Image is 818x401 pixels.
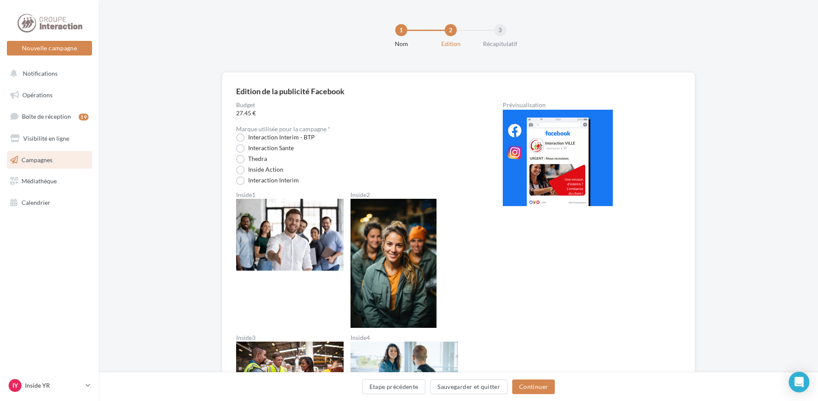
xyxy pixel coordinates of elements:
[236,166,283,174] label: Inside Action
[22,91,52,99] span: Opérations
[236,133,315,142] label: Interaction Interim - BTP
[236,144,294,153] label: Interaction Sante
[362,379,426,394] button: Etape précédente
[236,87,344,95] div: Edition de la publicité Facebook
[473,40,528,48] div: Récapitulatif
[395,24,407,36] div: 1
[236,335,344,341] label: Inside3
[23,135,69,142] span: Visibilité en ligne
[236,102,475,108] label: Budget
[22,156,52,163] span: Campagnes
[23,70,58,77] span: Notifications
[374,40,429,48] div: Nom
[423,40,478,48] div: Edition
[236,109,475,117] span: 27.45 €
[79,114,89,120] div: 19
[5,86,94,104] a: Opérations
[236,176,299,185] label: Interaction Interim
[503,102,681,108] div: Prévisualisation
[5,130,94,148] a: Visibilité en ligne
[25,381,82,390] p: Inside YR
[789,372,809,392] div: Open Intercom Messenger
[5,194,94,212] a: Calendrier
[236,192,344,198] label: Inside1
[5,151,94,169] a: Campagnes
[445,24,457,36] div: 2
[236,199,344,271] img: Inside1
[503,110,613,206] img: operation-preview
[7,41,92,56] button: Nouvelle campagne
[512,379,555,394] button: Continuer
[22,199,50,206] span: Calendrier
[351,192,437,198] label: Inside2
[12,381,18,390] span: IY
[22,177,57,185] span: Médiathèque
[351,199,437,328] img: Inside2
[22,113,71,120] span: Boîte de réception
[5,172,94,190] a: Médiathèque
[351,335,458,341] label: Inside4
[494,24,506,36] div: 3
[5,65,90,83] button: Notifications
[236,155,267,163] label: Thedra
[236,126,330,132] label: Marque utilisée pour la campagne *
[5,107,94,126] a: Boîte de réception19
[7,377,92,394] a: IY Inside YR
[430,379,507,394] button: Sauvegarder et quitter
